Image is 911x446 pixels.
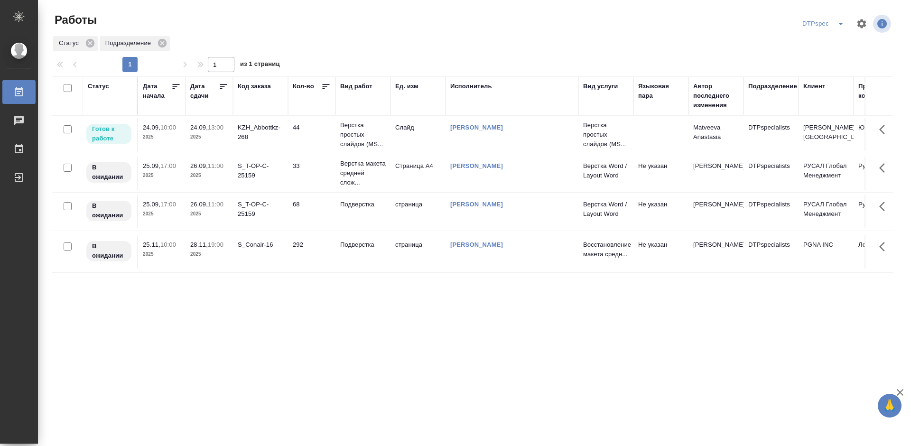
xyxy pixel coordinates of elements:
div: Исполнитель назначен, приступать к работе пока рано [85,161,132,184]
div: Проектная команда [858,82,904,101]
p: 10:00 [160,124,176,131]
span: Настроить таблицу [850,12,873,35]
p: PGNA INC [803,240,849,250]
p: В ожидании [92,201,126,220]
p: 26.09, [190,201,208,208]
div: Клиент [803,82,825,91]
div: Подразделение [748,82,797,91]
td: 292 [288,235,335,269]
td: страница [390,195,446,228]
a: [PERSON_NAME] [450,124,503,131]
div: Языковая пара [638,82,684,101]
p: 2025 [143,171,181,180]
p: В ожидании [92,163,126,182]
td: Юридический [854,118,909,151]
p: 17:00 [160,201,176,208]
p: РУСАЛ Глобал Менеджмент [803,200,849,219]
span: 🙏 [882,396,898,416]
p: Статус [59,38,82,48]
div: Исполнитель назначен, приступать к работе пока рано [85,240,132,262]
p: Верстка Word / Layout Word [583,200,629,219]
td: Не указан [633,235,688,269]
div: Статус [53,36,98,51]
td: Не указан [633,157,688,190]
p: 2025 [190,132,228,142]
td: страница [390,235,446,269]
p: 2025 [143,250,181,259]
div: Статус [88,82,109,91]
button: Здесь прячутся важные кнопки [874,118,896,141]
p: Восстановление макета средн... [583,240,629,259]
div: Ед. изм [395,82,418,91]
td: Русал [854,195,909,228]
div: Подразделение [100,36,170,51]
p: 19:00 [208,241,223,248]
span: Посмотреть информацию [873,15,893,33]
div: Дата сдачи [190,82,219,101]
div: S_T-OP-C-25159 [238,200,283,219]
button: 🙏 [878,394,902,418]
p: Подразделение [105,38,154,48]
p: Верстка макета средней слож... [340,159,386,187]
td: 33 [288,157,335,190]
div: Дата начала [143,82,171,101]
p: 11:00 [208,162,223,169]
p: 24.09, [143,124,160,131]
p: РУСАЛ Глобал Менеджмент [803,161,849,180]
td: Не указан [633,195,688,228]
p: 2025 [143,132,181,142]
div: Кол-во [293,82,314,91]
p: Готов к работе [92,124,126,143]
div: Исполнитель назначен, приступать к работе пока рано [85,200,132,222]
p: 25.09, [143,162,160,169]
div: Автор последнего изменения [693,82,739,110]
a: [PERSON_NAME] [450,162,503,169]
p: 10:00 [160,241,176,248]
div: Вид услуги [583,82,618,91]
td: Страница А4 [390,157,446,190]
p: В ожидании [92,242,126,260]
p: 17:00 [160,162,176,169]
div: Вид работ [340,82,372,91]
p: 13:00 [208,124,223,131]
div: Исполнитель может приступить к работе [85,123,132,145]
td: Русал [854,157,909,190]
td: Слайд [390,118,446,151]
div: S_T-OP-C-25159 [238,161,283,180]
td: DTPspecialists [744,157,799,190]
p: 25.09, [143,201,160,208]
span: Работы [52,12,97,28]
p: 2025 [190,171,228,180]
div: S_Conair-16 [238,240,283,250]
button: Здесь прячутся важные кнопки [874,235,896,258]
p: Подверстка [340,200,386,209]
p: 28.11, [190,241,208,248]
td: [PERSON_NAME] [688,157,744,190]
p: Верстка простых слайдов (MS... [340,121,386,149]
td: DTPspecialists [744,118,799,151]
p: [PERSON_NAME] [GEOGRAPHIC_DATA] [803,123,849,142]
p: Подверстка [340,240,386,250]
span: из 1 страниц [240,58,280,72]
p: Верстка Word / Layout Word [583,161,629,180]
button: Здесь прячутся важные кнопки [874,195,896,218]
button: Здесь прячутся важные кнопки [874,157,896,179]
p: 26.09, [190,162,208,169]
a: [PERSON_NAME] [450,201,503,208]
div: KZH_Abbottkz-268 [238,123,283,142]
div: Код заказа [238,82,271,91]
p: 2025 [190,250,228,259]
p: 2025 [190,209,228,219]
td: [PERSON_NAME] [688,195,744,228]
td: 68 [288,195,335,228]
p: 24.09, [190,124,208,131]
a: [PERSON_NAME] [450,241,503,248]
div: Исполнитель [450,82,492,91]
p: 11:00 [208,201,223,208]
p: Верстка простых слайдов (MS... [583,121,629,149]
div: split button [800,16,850,31]
td: Локализация [854,235,909,269]
td: Matveeva Anastasia [688,118,744,151]
p: 25.11, [143,241,160,248]
td: 44 [288,118,335,151]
